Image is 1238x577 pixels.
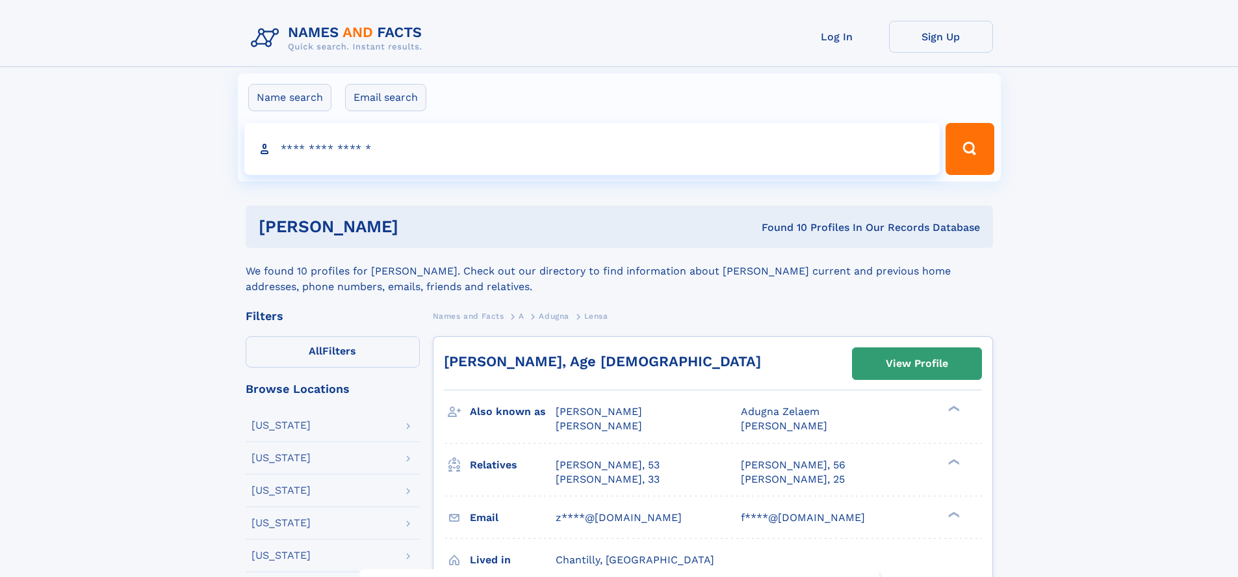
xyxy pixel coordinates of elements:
[741,405,819,418] span: Adugna Zelaem
[251,453,311,463] div: [US_STATE]
[945,457,961,466] div: ❯
[244,123,940,175] input: search input
[259,219,580,235] h1: [PERSON_NAME]
[444,353,761,369] a: [PERSON_NAME], Age [DEMOGRAPHIC_DATA]
[251,518,311,528] div: [US_STATE]
[470,549,556,571] h3: Lived in
[309,345,322,357] span: All
[741,458,845,472] a: [PERSON_NAME], 56
[246,248,993,295] div: We found 10 profiles for [PERSON_NAME]. Check out our directory to find information about [PERSON...
[251,485,311,496] div: [US_STATE]
[946,123,994,175] button: Search Button
[345,84,426,111] label: Email search
[251,420,311,431] div: [US_STATE]
[539,312,569,321] span: Adugna
[556,458,660,472] a: [PERSON_NAME], 53
[519,308,524,324] a: A
[556,554,714,566] span: Chantilly, [GEOGRAPHIC_DATA]
[519,312,524,321] span: A
[470,401,556,423] h3: Also known as
[945,405,961,413] div: ❯
[246,21,433,56] img: Logo Names and Facts
[886,349,948,379] div: View Profile
[580,221,980,235] div: Found 10 Profiles In Our Records Database
[246,383,420,395] div: Browse Locations
[556,420,642,432] span: [PERSON_NAME]
[539,308,569,324] a: Adugna
[584,312,608,321] span: Lensa
[433,308,504,324] a: Names and Facts
[246,336,420,368] label: Filters
[246,310,420,322] div: Filters
[889,21,993,53] a: Sign Up
[251,550,311,561] div: [US_STATE]
[741,420,827,432] span: [PERSON_NAME]
[741,472,845,487] a: [PERSON_NAME], 25
[470,507,556,529] h3: Email
[945,510,961,518] div: ❯
[470,454,556,476] h3: Relatives
[556,405,642,418] span: [PERSON_NAME]
[248,84,331,111] label: Name search
[556,472,660,487] a: [PERSON_NAME], 33
[853,348,981,379] a: View Profile
[785,21,889,53] a: Log In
